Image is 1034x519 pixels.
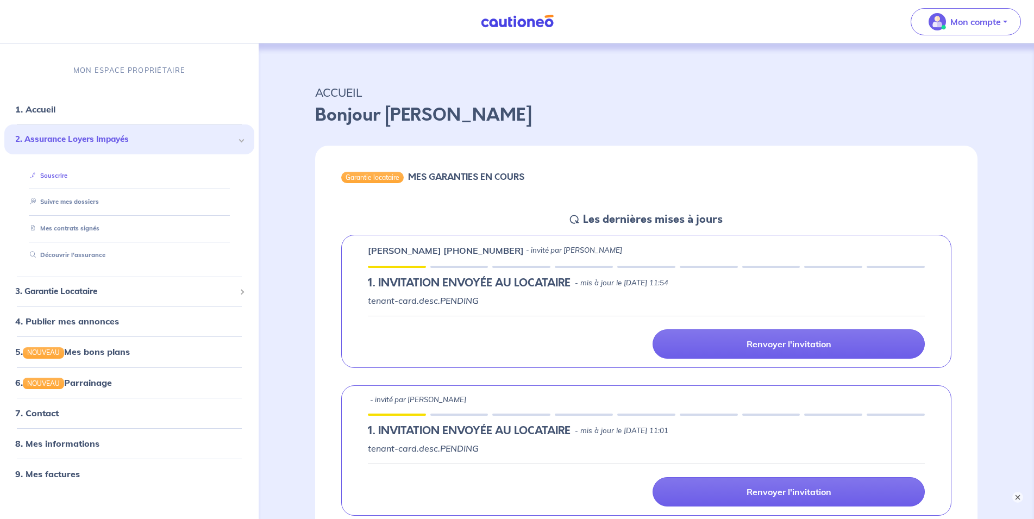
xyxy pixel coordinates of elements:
[15,468,80,479] a: 9. Mes factures
[653,329,925,359] a: Renvoyer l'invitation
[950,15,1001,28] p: Mon compte
[370,395,466,405] p: - invité par [PERSON_NAME]
[408,172,524,182] h6: MES GARANTIES EN COURS
[526,245,622,256] p: - invité par [PERSON_NAME]
[368,424,571,437] h5: 1.︎ INVITATION ENVOYÉE AU LOCATAIRE
[15,437,99,448] a: 8. Mes informations
[15,104,55,115] a: 1. Accueil
[17,166,241,184] div: Souscrire
[26,251,105,259] a: Découvrir l'assurance
[17,220,241,237] div: Mes contrats signés
[4,371,254,393] div: 6.NOUVEAUParrainage
[929,13,946,30] img: illu_account_valid_menu.svg
[26,198,99,205] a: Suivre mes dossiers
[368,277,925,290] div: state: PENDING, Context: IN-LANDLORD
[15,285,235,297] span: 3. Garantie Locataire
[4,341,254,362] div: 5.NOUVEAUMes bons plans
[15,407,59,418] a: 7. Contact
[575,426,668,436] p: - mis à jour le [DATE] 11:01
[368,277,571,290] h5: 1.︎ INVITATION ENVOYÉE AU LOCATAIRE
[17,246,241,264] div: Découvrir l'assurance
[73,65,185,76] p: MON ESPACE PROPRIÉTAIRE
[4,280,254,302] div: 3. Garantie Locataire
[4,98,254,120] div: 1. Accueil
[575,278,668,289] p: - mis à jour le [DATE] 11:54
[341,172,404,183] div: Garantie locataire
[4,432,254,454] div: 8. Mes informations
[315,83,977,102] p: ACCUEIL
[4,462,254,484] div: 9. Mes factures
[368,294,925,307] p: tenant-card.desc.PENDING
[368,424,925,437] div: state: PENDING, Context: IN-LANDLORD
[17,193,241,211] div: Suivre mes dossiers
[4,402,254,423] div: 7. Contact
[15,346,130,357] a: 5.NOUVEAUMes bons plans
[15,377,112,387] a: 6.NOUVEAUParrainage
[368,244,524,257] p: [PERSON_NAME] [PHONE_NUMBER]
[315,102,977,128] p: Bonjour [PERSON_NAME]
[4,310,254,332] div: 4. Publier mes annonces
[911,8,1021,35] button: illu_account_valid_menu.svgMon compte
[583,213,723,226] h5: Les dernières mises à jours
[368,442,925,455] p: tenant-card.desc.PENDING
[15,133,235,146] span: 2. Assurance Loyers Impayés
[26,224,99,232] a: Mes contrats signés
[477,15,558,28] img: Cautioneo
[4,124,254,154] div: 2. Assurance Loyers Impayés
[26,171,67,179] a: Souscrire
[1012,492,1023,503] button: ×
[15,316,119,327] a: 4. Publier mes annonces
[747,339,831,349] p: Renvoyer l'invitation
